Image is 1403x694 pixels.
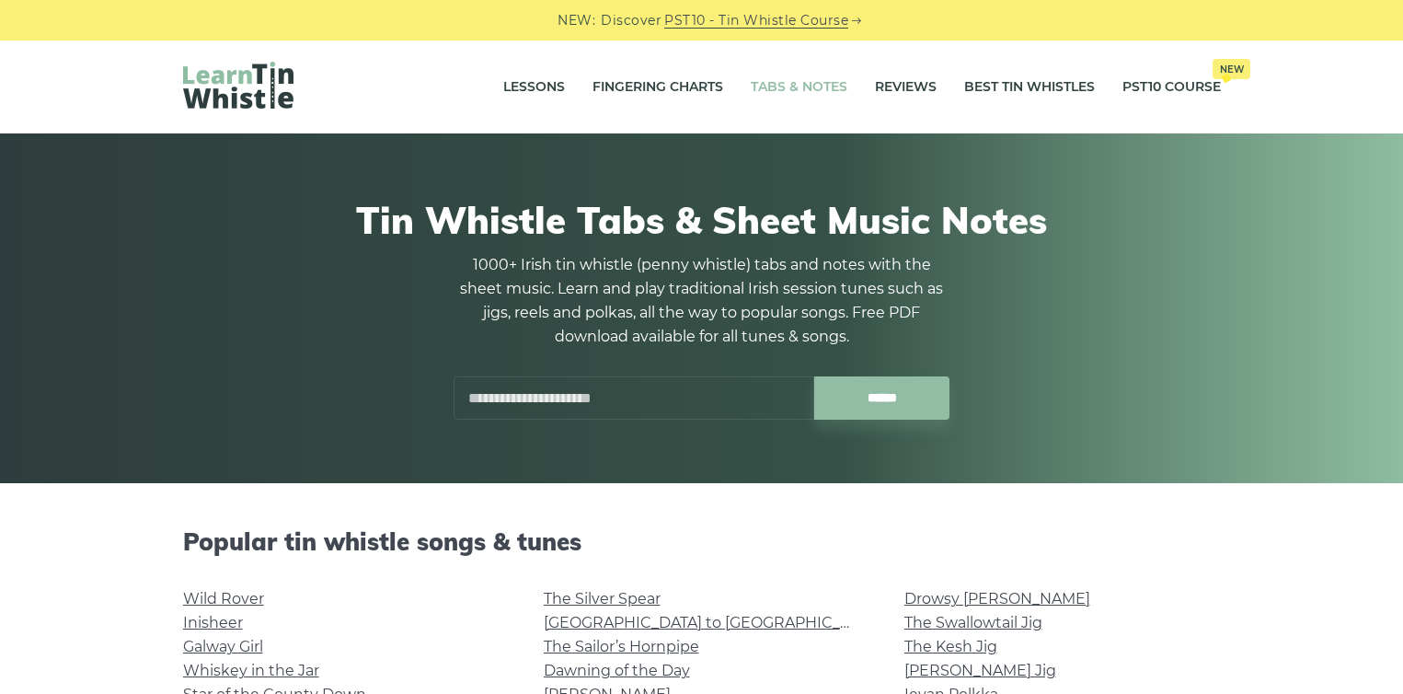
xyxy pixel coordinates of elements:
[183,198,1221,242] h1: Tin Whistle Tabs & Sheet Music Notes
[904,590,1090,607] a: Drowsy [PERSON_NAME]
[904,662,1056,679] a: [PERSON_NAME] Jig
[454,253,950,349] p: 1000+ Irish tin whistle (penny whistle) tabs and notes with the sheet music. Learn and play tradi...
[875,64,937,110] a: Reviews
[904,614,1042,631] a: The Swallowtail Jig
[751,64,847,110] a: Tabs & Notes
[183,638,263,655] a: Galway Girl
[1122,64,1221,110] a: PST10 CourseNew
[544,614,883,631] a: [GEOGRAPHIC_DATA] to [GEOGRAPHIC_DATA]
[503,64,565,110] a: Lessons
[964,64,1095,110] a: Best Tin Whistles
[183,590,264,607] a: Wild Rover
[904,638,997,655] a: The Kesh Jig
[544,662,690,679] a: Dawning of the Day
[544,590,661,607] a: The Silver Spear
[1213,59,1250,79] span: New
[544,638,699,655] a: The Sailor’s Hornpipe
[183,62,293,109] img: LearnTinWhistle.com
[183,527,1221,556] h2: Popular tin whistle songs & tunes
[183,662,319,679] a: Whiskey in the Jar
[183,614,243,631] a: Inisheer
[592,64,723,110] a: Fingering Charts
